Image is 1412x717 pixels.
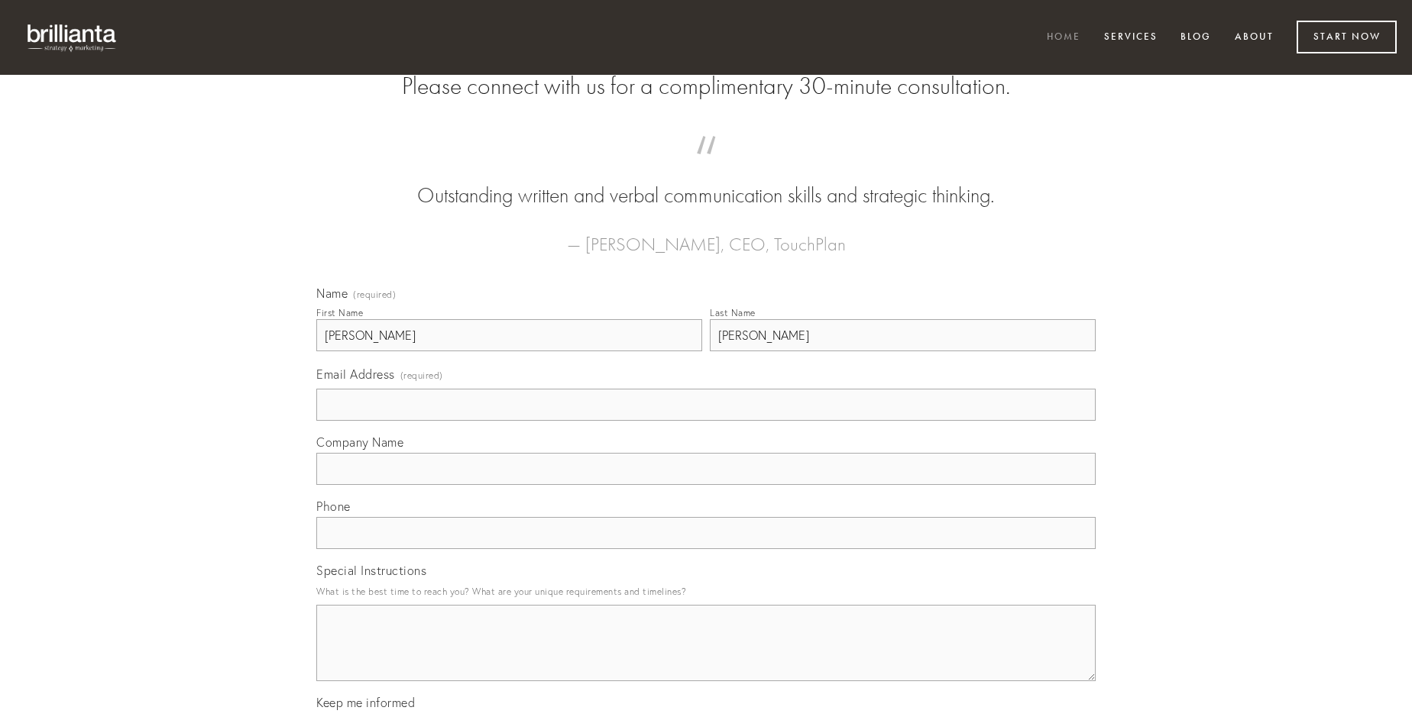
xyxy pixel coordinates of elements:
[316,286,348,301] span: Name
[316,434,403,450] span: Company Name
[316,499,351,514] span: Phone
[341,211,1071,260] figcaption: — [PERSON_NAME], CEO, TouchPlan
[341,151,1071,181] span: “
[316,307,363,318] div: First Name
[316,367,395,382] span: Email Address
[316,563,426,578] span: Special Instructions
[1171,25,1221,50] a: Blog
[1037,25,1090,50] a: Home
[341,151,1071,211] blockquote: Outstanding written and verbal communication skills and strategic thinking.
[353,290,396,299] span: (required)
[316,581,1096,602] p: What is the best time to reach you? What are your unique requirements and timelines?
[15,15,130,60] img: brillianta - research, strategy, marketing
[316,72,1096,101] h2: Please connect with us for a complimentary 30-minute consultation.
[316,695,415,710] span: Keep me informed
[1297,21,1397,53] a: Start Now
[400,365,443,386] span: (required)
[1225,25,1284,50] a: About
[710,307,756,318] div: Last Name
[1094,25,1167,50] a: Services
